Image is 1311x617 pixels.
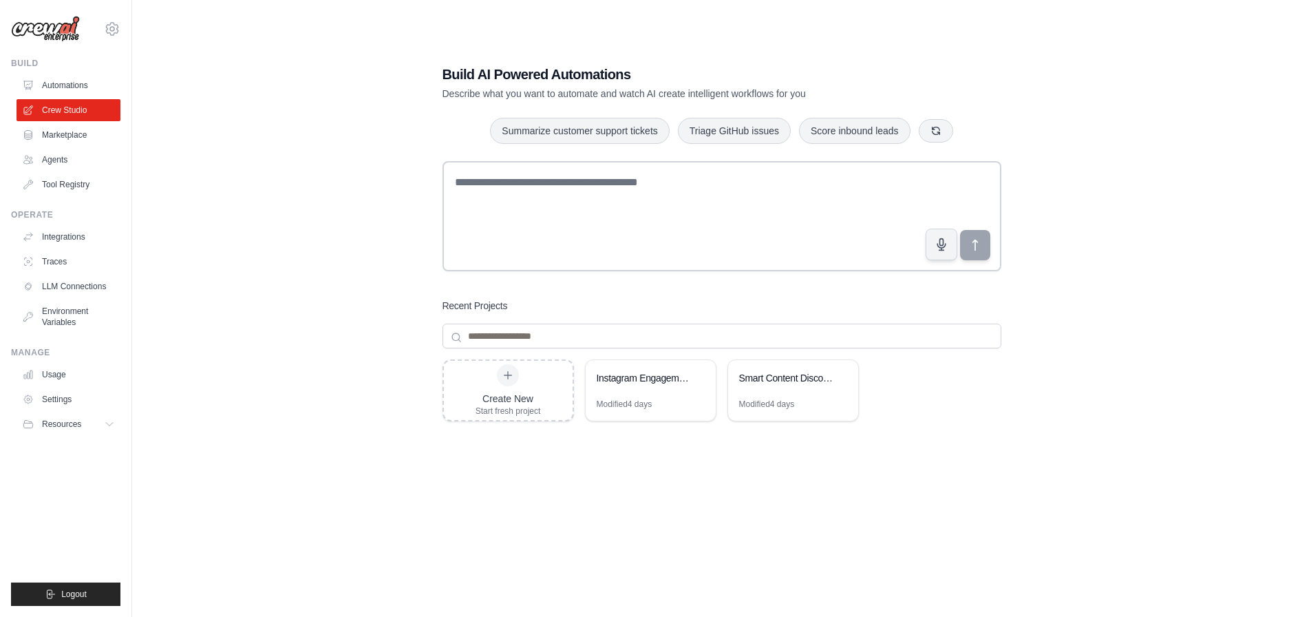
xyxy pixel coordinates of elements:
[678,118,791,144] button: Triage GitHub issues
[11,583,120,606] button: Logout
[17,364,120,386] a: Usage
[17,149,120,171] a: Agents
[17,74,120,96] a: Automations
[443,299,508,313] h3: Recent Projects
[17,99,120,121] a: Crew Studio
[61,589,87,600] span: Logout
[443,87,905,101] p: Describe what you want to automate and watch AI create intelligent workflows for you
[17,174,120,196] a: Tool Registry
[17,226,120,248] a: Integrations
[17,388,120,410] a: Settings
[919,119,953,143] button: Get new suggestions
[17,124,120,146] a: Marketplace
[799,118,910,144] button: Score inbound leads
[11,58,120,69] div: Build
[926,229,957,260] button: Click to speak your automation idea
[17,275,120,297] a: LLM Connections
[11,16,80,42] img: Logo
[597,371,691,385] div: Instagram Engagement Analyzer
[42,419,81,430] span: Resources
[597,399,652,410] div: Modified 4 days
[739,399,795,410] div: Modified 4 days
[476,406,541,417] div: Start fresh project
[17,413,120,435] button: Resources
[739,371,833,385] div: Smart Content Discovery & Curation
[443,65,905,84] h1: Build AI Powered Automations
[17,251,120,273] a: Traces
[490,118,669,144] button: Summarize customer support tickets
[476,392,541,406] div: Create New
[17,300,120,333] a: Environment Variables
[11,347,120,358] div: Manage
[11,209,120,220] div: Operate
